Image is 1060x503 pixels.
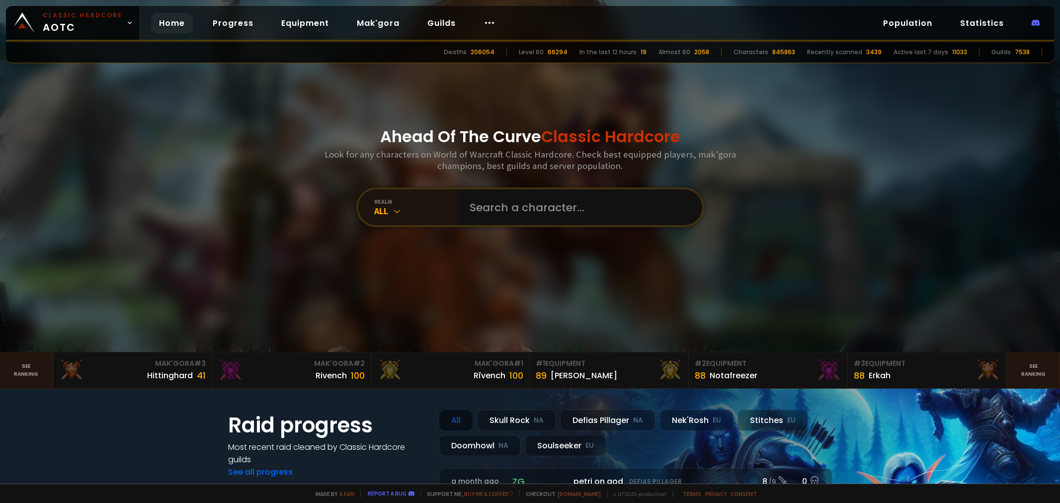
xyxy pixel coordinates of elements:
div: Equipment [536,358,682,369]
span: Support me, [420,490,513,498]
small: EU [787,416,796,425]
span: AOTC [43,11,122,35]
a: a fan [339,490,354,498]
input: Search a character... [464,189,690,225]
div: realm [374,198,458,205]
span: # 1 [536,358,545,368]
span: # 2 [353,358,365,368]
span: v. d752d5 - production [607,490,666,498]
a: Classic HardcoreAOTC [6,6,139,40]
div: Nek'Rosh [659,410,734,431]
div: 66294 [548,48,568,57]
a: Equipment [273,13,337,33]
a: #2Equipment88Notafreezer [689,352,848,388]
a: Mak'Gora#3Hittinghard41 [53,352,212,388]
a: Mak'Gora#1Rîvench100 [371,352,530,388]
a: Progress [205,13,261,33]
a: #3Equipment88Erkah [848,352,1007,388]
div: Mak'Gora [377,358,524,369]
div: Doomhowl [439,435,521,456]
a: Mak'Gora#2Rivench100 [212,352,371,388]
span: # 1 [514,358,523,368]
a: Privacy [705,490,727,498]
div: Almost 60 [658,48,690,57]
span: # 3 [854,358,865,368]
div: Level 60 [519,48,544,57]
span: # 2 [695,358,706,368]
div: Guilds [991,48,1011,57]
div: Equipment [854,358,1000,369]
a: Terms [683,490,701,498]
small: Classic Hardcore [43,11,122,20]
div: Erkah [869,369,891,382]
a: Consent [731,490,757,498]
small: NA [534,416,544,425]
div: 11033 [952,48,967,57]
a: Statistics [952,13,1012,33]
a: Guilds [419,13,464,33]
div: Mak'Gora [59,358,206,369]
span: # 3 [194,358,206,368]
div: Skull Rock [477,410,556,431]
small: NA [633,416,643,425]
small: EU [585,441,594,451]
div: All [439,410,473,431]
div: Equipment [695,358,841,369]
div: 88 [854,369,865,382]
div: 88 [695,369,706,382]
h3: Look for any characters on World of Warcraft Classic Hardcore. Check best equipped players, mak'g... [321,149,740,171]
div: 2058 [694,48,709,57]
small: EU [713,416,721,425]
div: Characters [734,48,768,57]
div: 206054 [471,48,494,57]
div: 100 [351,369,365,382]
a: Buy me a coffee [464,490,513,498]
div: 89 [536,369,547,382]
a: Home [151,13,193,33]
div: Rîvench [474,369,505,382]
div: Notafreezer [710,369,757,382]
div: [PERSON_NAME] [551,369,617,382]
div: Active last 7 days [894,48,948,57]
div: Soulseeker [525,435,606,456]
a: #1Equipment89[PERSON_NAME] [530,352,689,388]
a: Mak'gora [349,13,408,33]
span: Classic Hardcore [541,125,680,148]
div: 41 [197,369,206,382]
div: 100 [509,369,523,382]
div: Deaths [444,48,467,57]
a: Seeranking [1007,352,1060,388]
span: Made by [310,490,354,498]
div: 7538 [1015,48,1030,57]
div: All [374,205,458,217]
div: 845863 [772,48,795,57]
div: 19 [641,48,647,57]
div: Rivench [316,369,347,382]
div: 3439 [866,48,882,57]
div: Stitches [737,410,808,431]
div: Recently scanned [807,48,862,57]
span: Checkout [519,490,601,498]
a: Report a bug [368,490,407,497]
h1: Ahead Of The Curve [380,125,680,149]
a: a month agozgpetri on godDefias Pillager8 /90 [439,468,832,495]
div: In the last 12 hours [579,48,637,57]
h1: Raid progress [228,410,427,441]
h4: Most recent raid cleaned by Classic Hardcore guilds [228,441,427,466]
div: Mak'Gora [218,358,365,369]
div: Hittinghard [147,369,193,382]
a: Population [875,13,940,33]
a: See all progress [228,466,293,478]
div: Defias Pillager [560,410,655,431]
small: NA [498,441,508,451]
a: [DOMAIN_NAME] [558,490,601,498]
